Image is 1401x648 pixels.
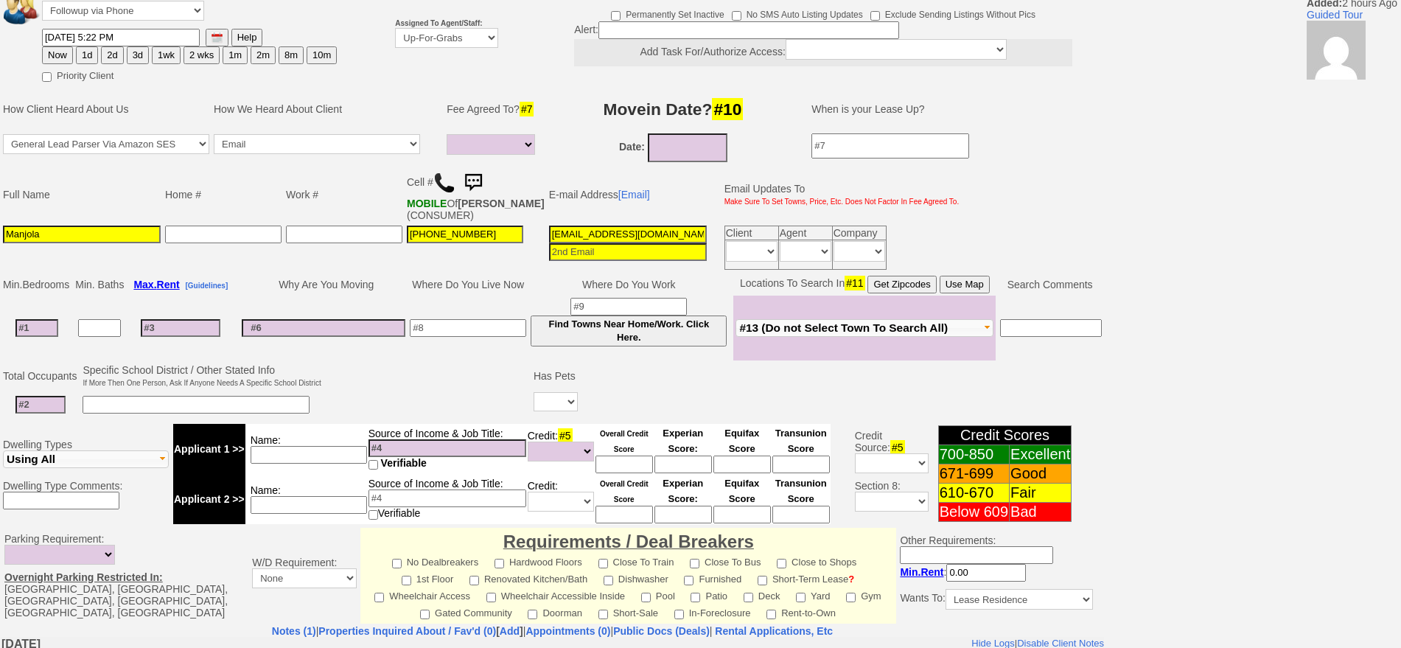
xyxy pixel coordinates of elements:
[654,456,712,473] input: Ask Customer: Do You Know Your Experian Credit Score
[402,569,454,586] label: 1st Floor
[832,226,886,240] td: Company
[240,274,408,296] td: Why Are You Moving
[547,166,709,223] td: E-mail Address
[848,574,854,585] a: ?
[53,24,1060,129] u: Loremip do sitametcon adipiscinge seddo Eiusmodtem Inc, Utlaboreet, DO, 60441 - m {aliq-enimadmin...
[1307,21,1366,80] img: 0e6ae0621d486ea63d7afa66df2cc1af
[223,46,248,64] button: 1m
[248,528,360,624] td: W/D Requirement:
[920,566,943,578] span: Rent
[896,528,1096,624] td: Other Requirements:
[938,503,1009,522] td: Below 609
[458,168,488,198] img: sms.png
[766,610,776,619] input: Rent-to-Own
[684,576,693,585] input: Furnished
[775,478,827,504] font: Transunion Score
[3,450,169,468] button: Using All
[846,586,881,603] label: Gym
[1016,1,1103,12] a: Disable Client Notes
[570,298,687,316] input: #9
[740,277,990,289] nobr: Locations To Search In
[971,1,1014,12] a: Hide Logs
[42,46,73,64] button: Now
[1,14,43,22] font: 2 hours Ago
[157,279,180,290] span: Rent
[374,593,384,602] input: Wheelchair Access
[408,274,528,296] td: Where Do You Live Now
[173,424,245,474] td: Applicant 1 >>
[724,198,960,206] font: Make Sure To Set Towns, Price, Etc. Does Not Factor In Fee Agreed To.
[495,552,582,569] label: Hardwood Floors
[870,11,880,21] input: Exclude Sending Listings Without Pics
[938,484,1009,503] td: 610-670
[690,559,699,568] input: Close To Bus
[938,426,1072,445] td: Credit Scores
[528,610,537,619] input: Doorman
[141,319,220,337] input: #3
[938,445,1009,464] td: 700-850
[552,96,795,122] h3: Movein Date?
[604,576,613,585] input: Dishwasher
[744,586,780,603] label: Deck
[613,625,710,637] a: Public Docs (Deals)
[870,4,1035,21] label: Exclude Sending Listings Without Pics
[618,189,650,201] a: [Email]
[53,130,90,142] a: [Reply]
[368,490,526,507] input: #4
[22,279,69,290] span: Bedrooms
[495,559,504,568] input: Hardwood Floors
[173,474,245,524] td: Applicant 2 >>
[1010,503,1072,522] td: Bad
[444,87,542,131] td: Fee Agreed To?
[231,29,263,46] button: Help
[600,430,649,453] font: Overall Credit Score
[890,440,905,455] span: #5
[595,456,653,473] input: Ask Customer: Do You Know Your Overall Credit Score
[663,478,703,504] font: Experian Score:
[381,457,427,469] span: Verifiable
[73,274,126,296] td: Min. Baths
[1010,464,1072,484] td: Good
[407,198,447,209] b: CSC Wireless, LLC
[420,610,430,619] input: Gated Community
[713,166,962,223] td: Email Updates To
[549,226,707,243] input: 1st Email - Question #0
[867,276,936,293] button: Get Zipcodes
[996,274,1104,296] td: Search Comments
[251,46,276,64] button: 2m
[766,603,836,620] label: Rent-to-Own
[395,19,482,27] b: Assigned To Agent/Staff:
[845,276,864,290] span: #11
[684,569,741,586] label: Furnished
[42,72,52,82] input: Priority Client
[732,11,741,21] input: No SMS Auto Listing Updates
[940,276,990,293] button: Use Map
[15,319,58,337] input: #1
[245,474,368,524] td: Name:
[797,87,1096,131] td: When is your Lease Up?
[4,571,163,583] u: Overnight Parking Restricted In:
[272,625,316,637] a: Notes (1)
[318,625,523,637] b: [ ]
[1,87,212,131] td: How Client Heard About Us
[772,506,830,523] input: Ask Customer: Do You Know Your Transunion Credit Score
[663,428,703,454] font: Experian Score:
[469,569,587,586] label: Renovated Kitchen/Bath
[402,576,411,585] input: 1st Floor
[938,464,1009,484] td: 671-699
[185,282,228,290] b: [Guidelines]
[772,456,830,473] input: Ask Customer: Do You Know Your Transunion Credit Score
[527,424,595,474] td: Credit:
[1010,445,1072,464] td: Excellent
[392,559,402,568] input: No Dealbreakers
[284,166,405,223] td: Work #
[775,428,827,454] font: Transunion Score
[713,506,771,523] input: Ask Customer: Do You Know Your Equifax Credit Score
[242,319,405,337] input: #6
[574,39,1072,66] center: Add Task For/Authorize Access:
[641,586,675,603] label: Pool
[531,316,727,346] button: Find Towns Near Home/Work. Click Here.
[900,592,1092,604] nobr: Wants To:
[1,528,248,624] td: Parking Requirement: [GEOGRAPHIC_DATA], [GEOGRAPHIC_DATA], [GEOGRAPHIC_DATA], [GEOGRAPHIC_DATA], ...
